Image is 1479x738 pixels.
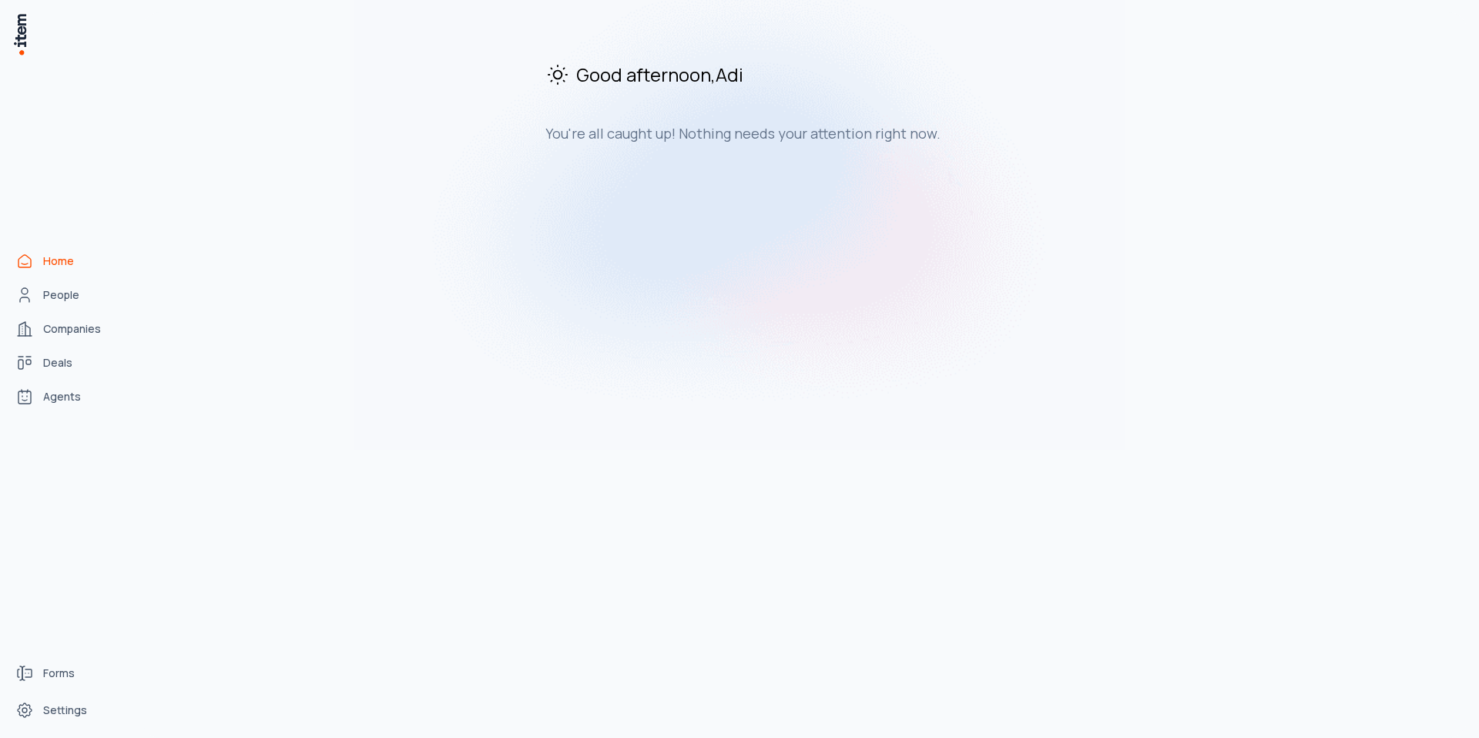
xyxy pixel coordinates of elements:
[9,314,126,344] a: Companies
[545,124,1063,143] h3: You're all caught up! Nothing needs your attention right now.
[43,666,75,681] span: Forms
[9,280,126,310] a: People
[9,695,126,726] a: Settings
[9,347,126,378] a: Deals
[43,389,81,404] span: Agents
[43,287,79,303] span: People
[43,703,87,718] span: Settings
[43,355,72,371] span: Deals
[12,12,28,56] img: Item Brain Logo
[43,253,74,269] span: Home
[9,381,126,412] a: Agents
[545,62,1063,87] h2: Good afternoon , Adi
[9,246,126,277] a: Home
[43,321,101,337] span: Companies
[9,658,126,689] a: Forms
